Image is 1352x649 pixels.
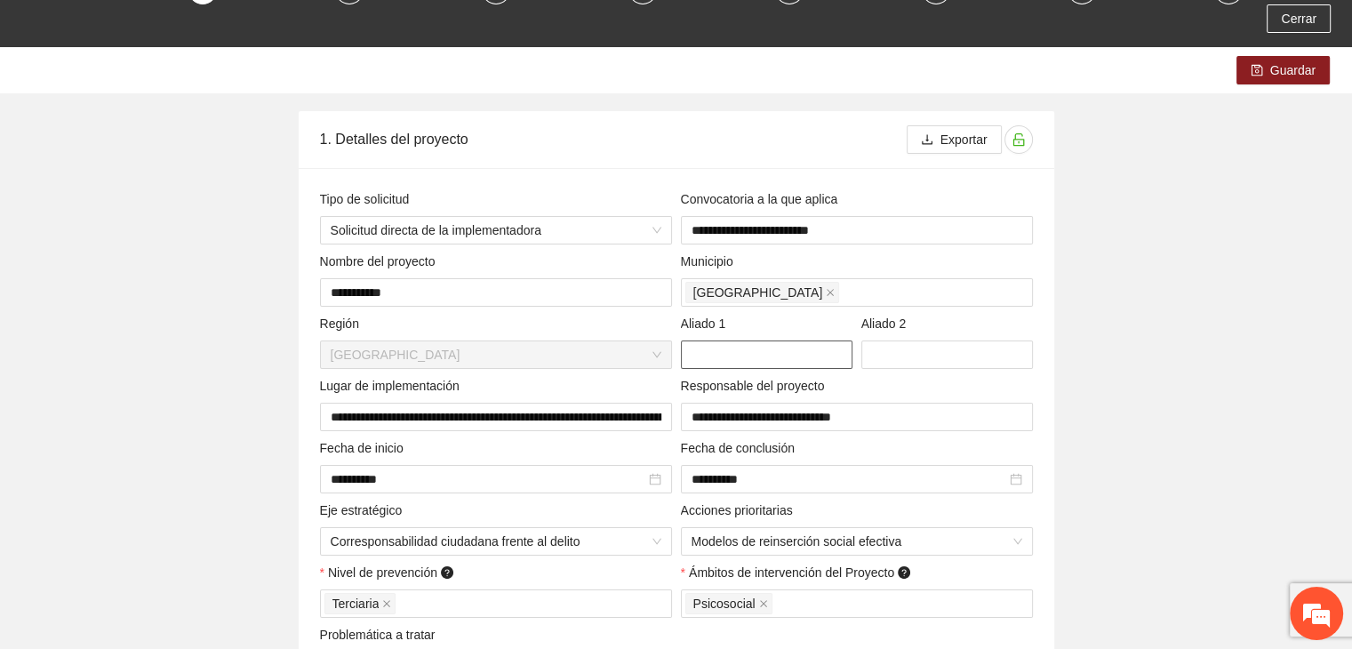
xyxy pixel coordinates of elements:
[1281,9,1316,28] span: Cerrar
[907,125,1002,154] button: downloadExportar
[1267,4,1331,33] button: Cerrar
[324,593,396,614] span: Terciaria
[92,91,299,114] div: Chatee con nosotros ahora
[1270,60,1316,80] span: Guardar
[332,594,380,613] span: Terciaria
[826,288,835,297] span: close
[320,314,366,333] span: Región
[441,566,453,579] span: question-circle
[320,625,443,645] span: Problemática a tratar
[1005,132,1032,147] span: unlock
[331,341,661,368] span: Chihuahua
[320,376,467,396] span: Lugar de implementación
[103,219,245,398] span: Estamos en línea.
[681,252,740,271] span: Municipio
[331,528,661,555] span: Corresponsabilidad ciudadana frente al delito
[685,593,772,614] span: Psicosocial
[681,376,832,396] span: Responsable del proyecto
[328,563,457,582] span: Nivel de prevención
[681,438,802,458] span: Fecha de conclusión
[759,599,768,608] span: close
[1004,125,1033,154] button: unlock
[921,133,933,148] span: download
[693,283,823,302] span: [GEOGRAPHIC_DATA]
[693,594,756,613] span: Psicosocial
[681,314,732,333] span: Aliado 1
[382,599,391,608] span: close
[320,189,416,209] span: Tipo de solicitud
[681,501,800,520] span: Acciones prioritarias
[320,501,409,520] span: Eje estratégico
[898,566,910,579] span: question-circle
[692,528,1022,555] span: Modelos de reinserción social efectiva
[689,563,914,582] span: Ámbitos de intervención del Proyecto
[320,114,907,164] div: 1. Detalles del proyecto
[320,438,411,458] span: Fecha de inicio
[940,130,988,149] span: Exportar
[331,217,661,244] span: Solicitud directa de la implementadora
[1236,56,1330,84] button: saveGuardar
[320,252,443,271] span: Nombre del proyecto
[1251,64,1263,78] span: save
[681,189,844,209] span: Convocatoria a la que aplica
[685,282,840,303] span: Chihuahua
[9,448,339,510] textarea: Escriba su mensaje y pulse “Intro”
[861,314,913,333] span: Aliado 2
[292,9,334,52] div: Minimizar ventana de chat en vivo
